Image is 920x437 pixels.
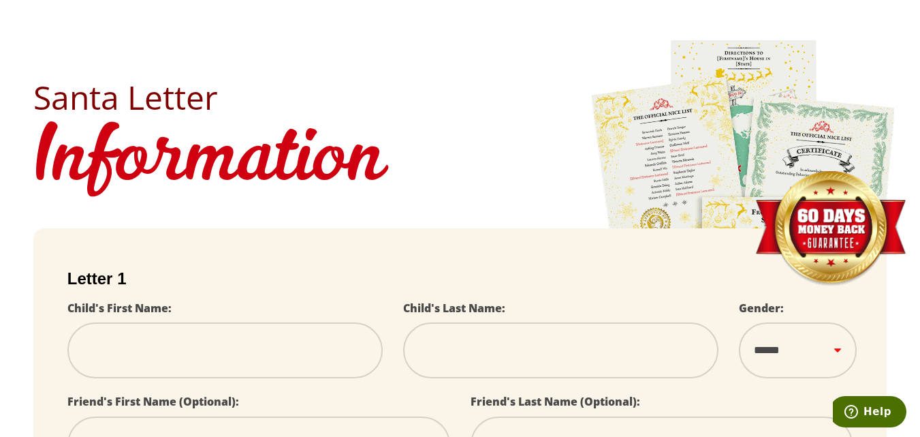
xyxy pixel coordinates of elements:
[33,114,887,208] h1: Information
[471,394,640,409] label: Friend's Last Name (Optional):
[590,38,897,419] img: letters.png
[67,394,239,409] label: Friend's First Name (Optional):
[754,170,907,287] img: Money Back Guarantee
[403,301,505,316] label: Child's Last Name:
[739,301,784,316] label: Gender:
[67,301,172,316] label: Child's First Name:
[33,81,887,114] h2: Santa Letter
[833,396,906,430] iframe: Opens a widget where you can find more information
[67,269,853,288] h2: Letter 1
